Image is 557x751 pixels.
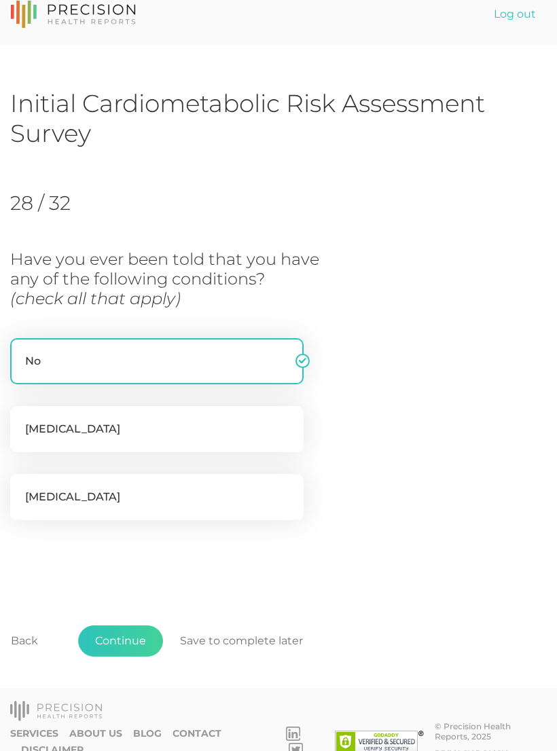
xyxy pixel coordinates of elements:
[10,338,304,384] label: No
[173,728,221,739] a: Contact
[10,728,58,739] a: Services
[10,250,332,308] h3: Have you ever been told that you have any of the following conditions?
[10,88,547,149] h1: Initial Cardiometabolic Risk Assessment Survey
[10,406,304,452] label: [MEDICAL_DATA]
[10,191,149,215] h2: 28 / 32
[10,289,181,308] i: (check all that apply)
[78,625,163,657] button: Continue
[483,1,547,28] a: Log out
[69,728,122,739] a: About Us
[435,721,547,741] div: © Precision Health Reports, 2025
[10,474,304,520] label: [MEDICAL_DATA]
[133,728,162,739] a: Blog
[163,625,320,657] button: Save to complete later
